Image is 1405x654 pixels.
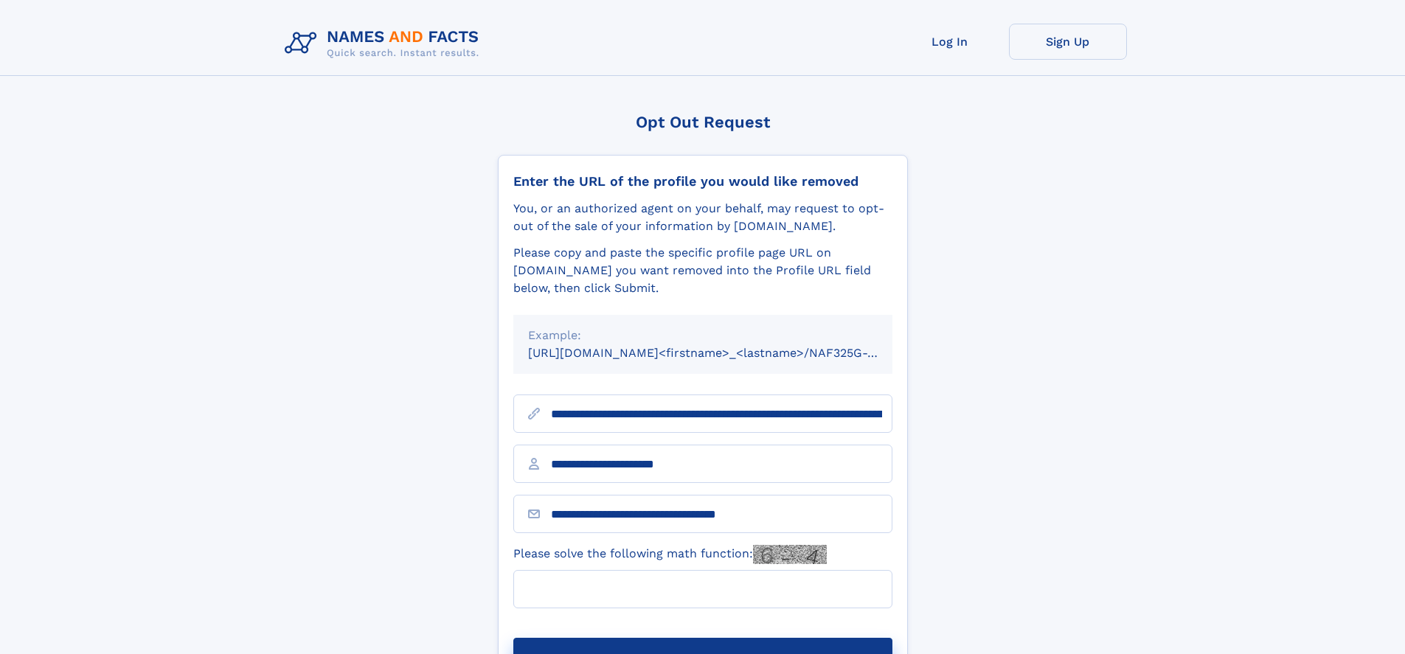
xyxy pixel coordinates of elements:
small: [URL][DOMAIN_NAME]<firstname>_<lastname>/NAF325G-xxxxxxxx [528,346,920,360]
label: Please solve the following math function: [513,545,827,564]
div: Please copy and paste the specific profile page URL on [DOMAIN_NAME] you want removed into the Pr... [513,244,892,297]
img: Logo Names and Facts [279,24,491,63]
a: Log In [891,24,1009,60]
div: Example: [528,327,878,344]
div: Opt Out Request [498,113,908,131]
a: Sign Up [1009,24,1127,60]
div: You, or an authorized agent on your behalf, may request to opt-out of the sale of your informatio... [513,200,892,235]
div: Enter the URL of the profile you would like removed [513,173,892,189]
